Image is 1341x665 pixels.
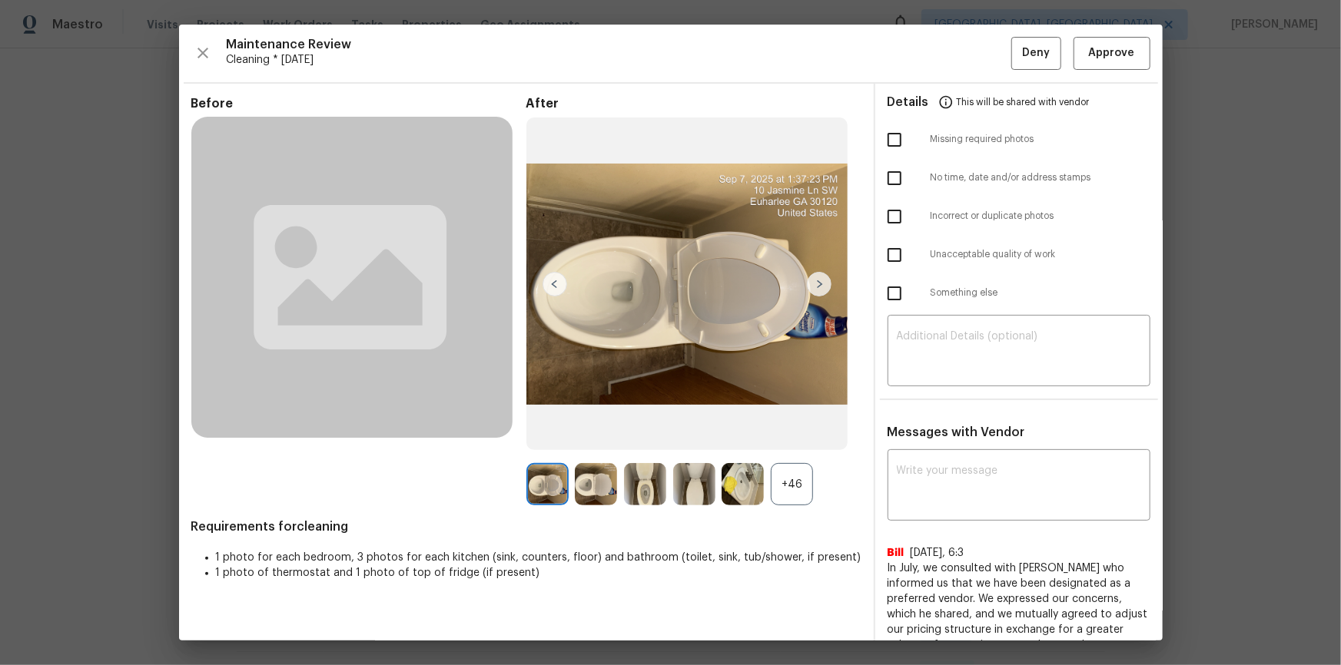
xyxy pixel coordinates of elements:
[1074,37,1150,70] button: Approve
[875,197,1163,236] div: Incorrect or duplicate photos
[216,565,861,581] li: 1 photo of thermostat and 1 photo of top of fridge (if present)
[227,37,1011,52] span: Maintenance Review
[216,550,861,565] li: 1 photo for each bedroom, 3 photos for each kitchen (sink, counters, floor) and bathroom (toilet,...
[931,248,1150,261] span: Unacceptable quality of work
[911,548,964,558] span: [DATE], 6:3
[875,236,1163,274] div: Unacceptable quality of work
[875,159,1163,197] div: No time, date and/or address stamps
[875,121,1163,159] div: Missing required photos
[931,210,1150,223] span: Incorrect or duplicate photos
[888,84,929,121] span: Details
[957,84,1090,121] span: This will be shared with vendor
[931,171,1150,184] span: No time, date and/or address stamps
[771,463,813,505] div: +46
[1022,44,1050,63] span: Deny
[931,133,1150,146] span: Missing required photos
[191,519,861,534] span: Requirements for cleaning
[191,96,526,111] span: Before
[227,52,1011,68] span: Cleaning * [DATE]
[807,272,831,296] img: right-chevron-button-url
[543,272,567,296] img: left-chevron-button-url
[875,274,1163,313] div: Something else
[888,426,1025,438] span: Messages with Vendor
[1011,37,1061,70] button: Deny
[931,286,1150,299] span: Something else
[1089,44,1135,63] span: Approve
[526,96,861,111] span: After
[888,545,905,561] span: Bill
